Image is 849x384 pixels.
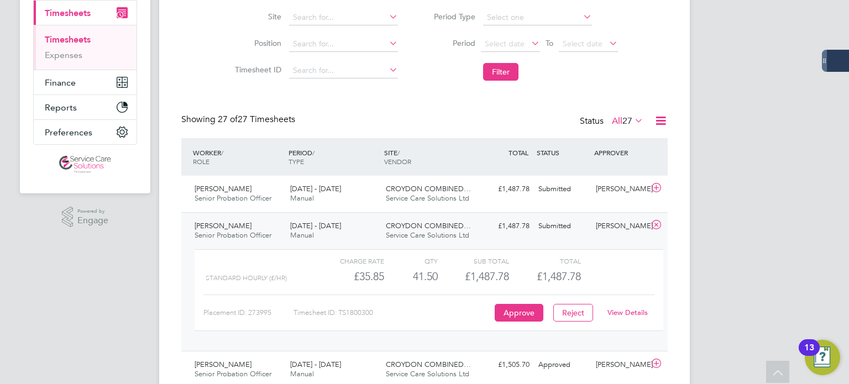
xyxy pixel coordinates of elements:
span: TOTAL [509,148,528,157]
a: Timesheets [45,34,91,45]
div: PERIOD [286,143,381,171]
button: Reports [34,95,137,119]
span: 27 of [218,114,238,125]
label: Position [232,38,281,48]
div: £1,487.78 [476,217,534,235]
span: [DATE] - [DATE] [290,360,341,369]
div: Approved [534,356,591,374]
span: CROYDON COMBINED… [386,221,471,230]
span: 27 [622,115,632,127]
label: Site [232,12,281,22]
input: Select one [483,10,592,25]
div: [PERSON_NAME] [591,217,649,235]
span: Manual [290,193,314,203]
span: Preferences [45,127,92,138]
label: All [612,115,643,127]
span: Senior Probation Officer [195,369,271,378]
span: / [397,148,400,157]
span: Engage [77,216,108,225]
div: £1,505.70 [476,356,534,374]
div: £1,487.78 [438,267,509,286]
div: Total [509,254,580,267]
span: Timesheets [45,8,91,18]
span: Service Care Solutions Ltd [386,230,469,240]
span: / [312,148,315,157]
div: Timesheets [34,25,137,70]
button: Reject [553,304,593,322]
div: Charge rate [313,254,384,267]
div: STATUS [534,143,591,162]
span: Standard Hourly (£/HR) [206,274,287,282]
label: Period [426,38,475,48]
span: Reports [45,102,77,113]
input: Search for... [289,36,398,52]
img: servicecare-logo-retina.png [59,156,111,173]
label: Period Type [426,12,475,22]
span: [DATE] - [DATE] [290,221,341,230]
span: Manual [290,369,314,378]
span: £1,487.78 [537,270,581,283]
span: [PERSON_NAME] [195,184,251,193]
button: Timesheets [34,1,137,25]
span: / [221,148,223,157]
div: Status [580,114,646,129]
span: To [542,36,557,50]
div: [PERSON_NAME] [591,356,649,374]
span: Senior Probation Officer [195,193,271,203]
span: Manual [290,230,314,240]
a: View Details [607,308,648,317]
div: Timesheet ID: TS1800300 [294,304,492,322]
span: TYPE [289,157,304,166]
div: SITE [381,143,477,171]
button: Finance [34,70,137,94]
span: [PERSON_NAME] [195,360,251,369]
span: CROYDON COMBINED… [386,360,471,369]
div: APPROVER [591,143,649,162]
div: Submitted [534,180,591,198]
span: Senior Probation Officer [195,230,271,240]
span: 27 Timesheets [218,114,295,125]
button: Preferences [34,120,137,144]
div: Submitted [534,217,591,235]
span: ROLE [193,157,209,166]
span: Service Care Solutions Ltd [386,369,469,378]
div: WORKER [190,143,286,171]
span: [PERSON_NAME] [195,221,251,230]
div: £1,487.78 [476,180,534,198]
span: Select date [485,39,525,49]
a: Go to home page [33,156,137,173]
div: QTY [384,254,438,267]
div: Sub Total [438,254,509,267]
div: Placement ID: 273995 [203,304,294,322]
span: Finance [45,77,76,88]
button: Approve [495,304,543,322]
label: Timesheet ID [232,65,281,75]
div: 13 [804,348,814,362]
div: [PERSON_NAME] [591,180,649,198]
span: [DATE] - [DATE] [290,184,341,193]
a: Expenses [45,50,82,60]
span: Select date [563,39,602,49]
button: Filter [483,63,518,81]
span: CROYDON COMBINED… [386,184,471,193]
div: Showing [181,114,297,125]
div: £35.85 [313,267,384,286]
div: 41.50 [384,267,438,286]
input: Search for... [289,10,398,25]
span: Service Care Solutions Ltd [386,193,469,203]
span: VENDOR [384,157,411,166]
button: Open Resource Center, 13 new notifications [805,340,840,375]
a: Powered byEngage [62,207,109,228]
input: Search for... [289,63,398,78]
span: Powered by [77,207,108,216]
